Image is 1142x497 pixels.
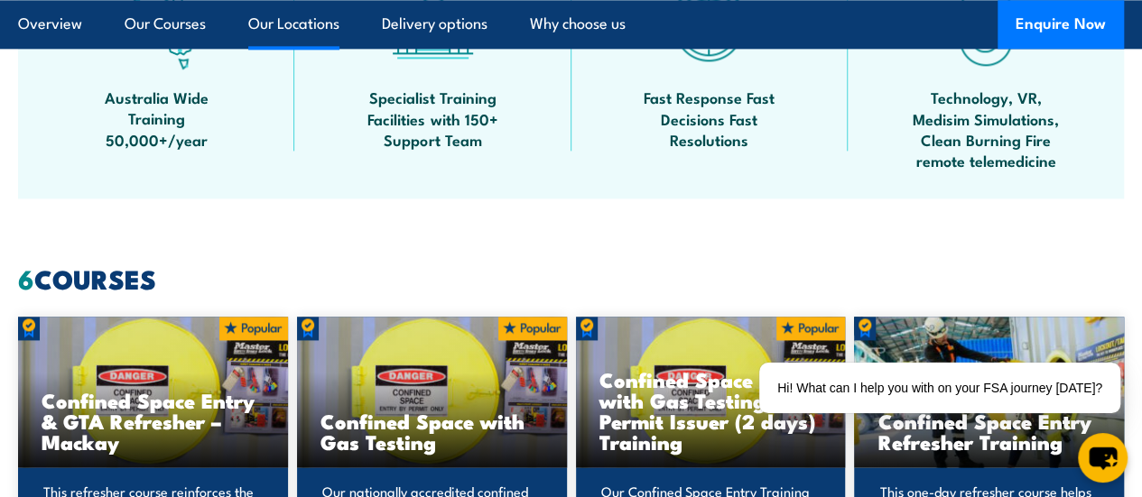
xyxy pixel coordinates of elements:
[877,410,1100,452] h3: Confined Space Entry Refresher Training
[1078,433,1128,483] button: chat-button
[351,87,514,150] span: Specialist Training Facilities with 150+ Support Team
[42,390,265,452] h3: Confined Space Entry & GTA Refresher – Mackay
[75,87,237,150] span: Australia Wide Training 50,000+/year
[905,87,1067,171] span: Technology, VR, Medisim Simulations, Clean Burning Fire remote telemedicine
[320,410,543,452] h3: Confined Space with Gas Testing
[759,363,1120,413] div: Hi! What can I help you with on your FSA journey [DATE]?
[599,369,822,452] h3: Confined Space Entry with Gas Testing & Permit Issuer (2 days) Training
[18,258,34,299] strong: 6
[18,266,1124,290] h2: COURSES
[628,87,791,150] span: Fast Response Fast Decisions Fast Resolutions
